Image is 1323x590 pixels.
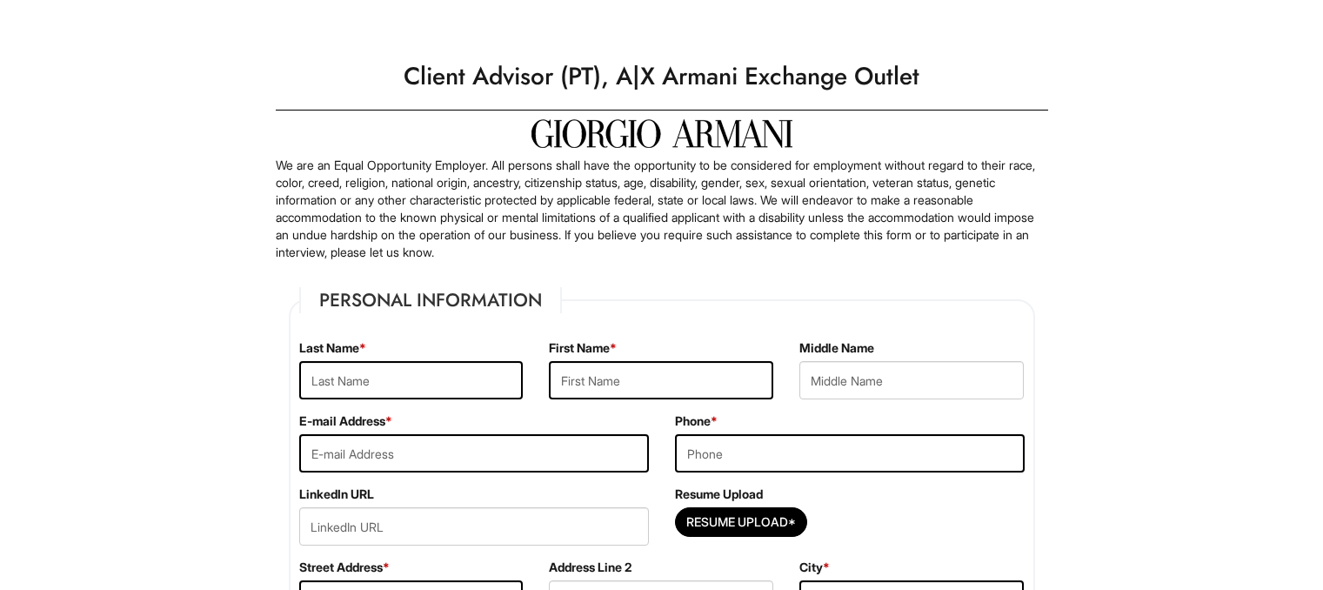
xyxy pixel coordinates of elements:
input: E-mail Address [299,434,649,473]
label: City [799,559,830,576]
legend: Personal Information [299,287,562,313]
label: First Name [549,339,617,357]
label: Address Line 2 [549,559,631,576]
h1: Client Advisor (PT), A|X Armani Exchange Outlet [267,52,1057,101]
label: LinkedIn URL [299,486,374,503]
input: First Name [549,361,773,399]
label: Resume Upload [675,486,763,503]
label: Middle Name [799,339,874,357]
label: E-mail Address [299,412,392,430]
label: Street Address [299,559,390,576]
label: Last Name [299,339,366,357]
input: LinkedIn URL [299,507,649,546]
button: Resume Upload*Resume Upload* [675,507,807,537]
img: Giorgio Armani [531,119,792,148]
p: We are an Equal Opportunity Employer. All persons shall have the opportunity to be considered for... [276,157,1048,261]
input: Phone [675,434,1025,473]
input: Last Name [299,361,524,399]
label: Phone [675,412,718,430]
input: Middle Name [799,361,1024,399]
